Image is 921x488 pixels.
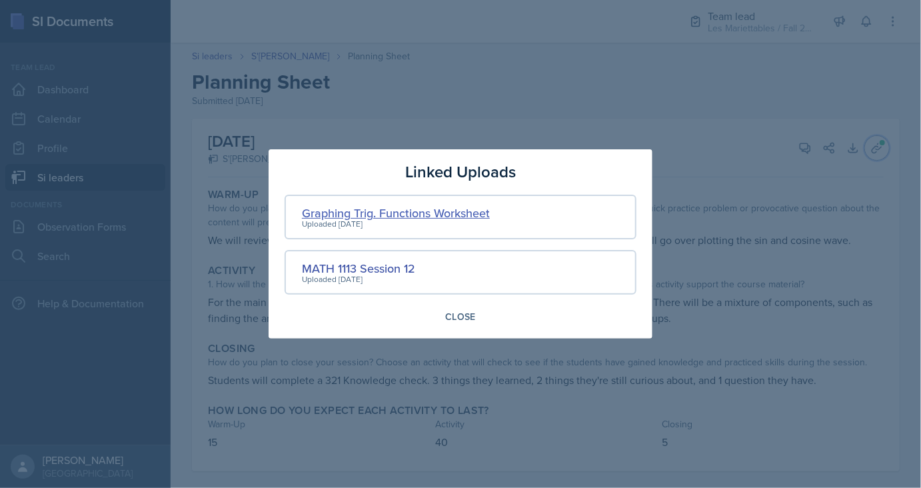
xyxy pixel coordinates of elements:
[302,204,490,222] div: Graphing Trig. Functions Worksheet
[302,259,415,277] div: MATH 1113 Session 12
[302,218,490,230] div: Uploaded [DATE]
[445,311,476,322] div: Close
[302,273,415,285] div: Uploaded [DATE]
[437,305,484,328] button: Close
[405,160,516,184] h3: Linked Uploads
